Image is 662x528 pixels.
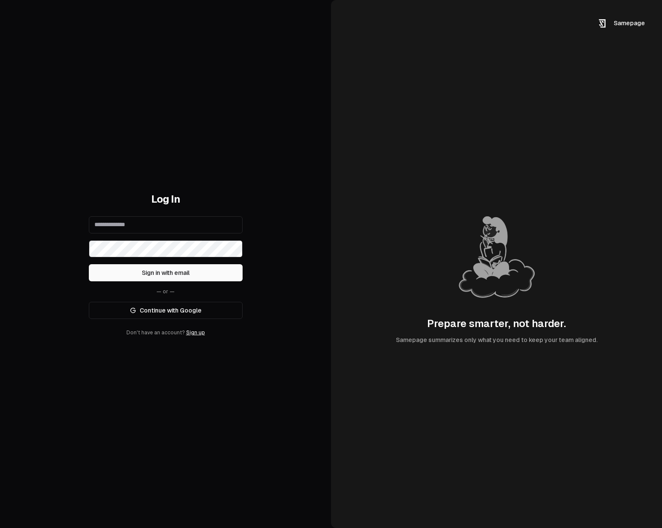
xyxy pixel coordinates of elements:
[89,288,243,295] div: — or —
[89,329,243,336] div: Don't have an account?
[89,264,243,281] button: Sign in with email
[614,20,645,27] span: Samepage
[186,330,205,336] a: Sign up
[427,317,566,330] div: Prepare smarter, not harder.
[89,192,243,206] h1: Log In
[89,302,243,319] a: Continue with Google
[396,336,598,344] div: Samepage summarizes only what you need to keep your team aligned.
